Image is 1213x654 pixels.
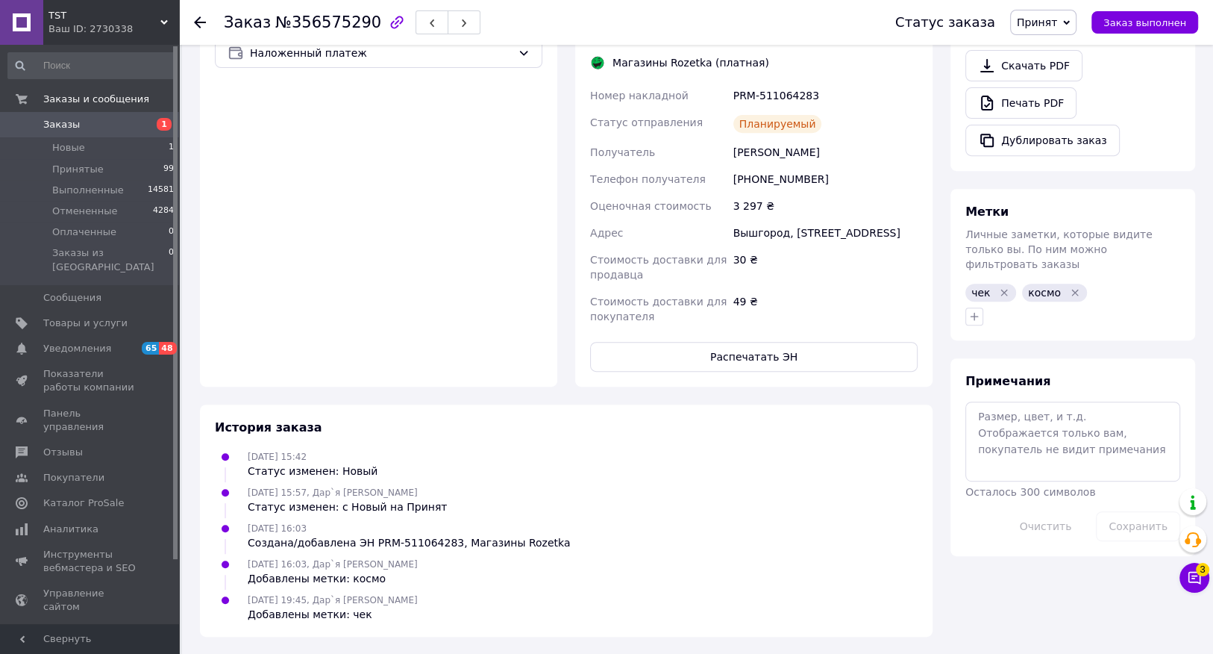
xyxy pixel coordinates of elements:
div: 49 ₴ [730,288,921,330]
span: Инструменты вебмастера и SEO [43,548,138,575]
span: Выполненные [52,184,124,197]
span: Получатель [590,146,655,158]
span: TST [48,9,160,22]
span: Отзывы [43,446,83,459]
span: Метки [965,205,1009,219]
span: 99 [163,163,174,176]
div: [PHONE_NUMBER] [730,166,921,193]
div: PRM-511064283 [730,82,921,109]
span: [DATE] 19:45, Дар`я [PERSON_NAME] [248,595,418,605]
span: Заказы и сообщения [43,93,149,106]
div: Добавлены метки: космо [248,571,418,586]
span: космо [1028,287,1061,299]
div: Статус заказа [895,15,995,30]
span: 1 [169,141,174,155]
button: Распечатать ЭН [590,342,918,372]
span: Заказы [43,118,80,131]
span: Номер накладной [590,90,689,102]
span: Уведомления [43,342,111,355]
span: 65 [142,342,159,355]
span: 0 [169,246,174,273]
span: Заказ выполнен [1103,17,1186,28]
span: Каталог ProSale [43,496,124,510]
span: Заказы из [GEOGRAPHIC_DATA] [52,246,169,273]
span: чек [971,287,990,299]
span: История заказа [215,420,322,435]
span: Стоимость доставки для продавца [590,254,727,281]
div: Ваш ID: 2730338 [48,22,179,36]
span: Личные заметки, которые видите только вы. По ним можно фильтровать заказы [965,228,1153,270]
span: Телефон получателя [590,173,706,185]
div: Добавлены метки: чек [248,607,418,622]
a: Скачать PDF [965,50,1082,81]
span: Принятые [52,163,104,176]
span: [DATE] 15:42 [248,452,307,462]
span: 0 [169,225,174,239]
div: Статус изменен: Новый [248,464,377,479]
span: 4284 [153,205,174,218]
div: Планируемый [733,115,822,133]
svg: Удалить метку [1069,287,1081,299]
div: [PERSON_NAME] [730,139,921,166]
div: Вышгород, [STREET_ADDRESS] [730,219,921,246]
div: 30 ₴ [730,246,921,288]
span: Оплаченные [52,225,116,239]
span: Стоимость доставки для покупателя [590,296,727,323]
span: Отмененные [52,205,117,218]
span: Панель управления [43,407,138,434]
span: №356575290 [275,13,381,31]
span: Управление сайтом [43,587,138,614]
span: Оценочная стоимость [590,200,712,212]
button: Заказ выполнен [1091,11,1198,34]
span: Товары и услуги [43,317,128,330]
span: 14581 [148,184,174,197]
div: Статус изменен: с Новый на Принят [248,499,447,514]
div: Создана/добавлена ЭН PRM-511064283, Магазины Rozetka [248,535,570,550]
svg: Удалить метку [998,287,1010,299]
button: Дублировать заказ [965,125,1120,156]
span: Сообщения [43,291,101,305]
span: Показатели работы компании [43,367,138,394]
span: Наложенный платеж [250,45,512,61]
span: [DATE] 15:57, Дар`я [PERSON_NAME] [248,488,418,498]
span: 48 [159,342,176,355]
span: Новые [52,141,85,155]
span: Осталось 300 символов [965,486,1095,498]
span: Адрес [590,227,623,239]
span: 1 [157,118,172,131]
a: Печать PDF [965,87,1076,119]
input: Поиск [7,52,175,79]
div: 3 297 ₴ [730,193,921,219]
span: Принят [1017,16,1057,28]
span: Примечания [965,374,1050,388]
button: Чат с покупателем3 [1179,563,1209,593]
div: Магазины Rozetka (платная) [609,55,773,70]
span: 3 [1196,563,1209,576]
span: Статус отправления [590,116,703,128]
span: Покупатели [43,471,104,485]
div: Вернуться назад [194,15,206,30]
span: Аналитика [43,523,98,536]
span: [DATE] 16:03 [248,523,307,534]
span: [DATE] 16:03, Дар`я [PERSON_NAME] [248,559,418,570]
span: Заказ [224,13,271,31]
